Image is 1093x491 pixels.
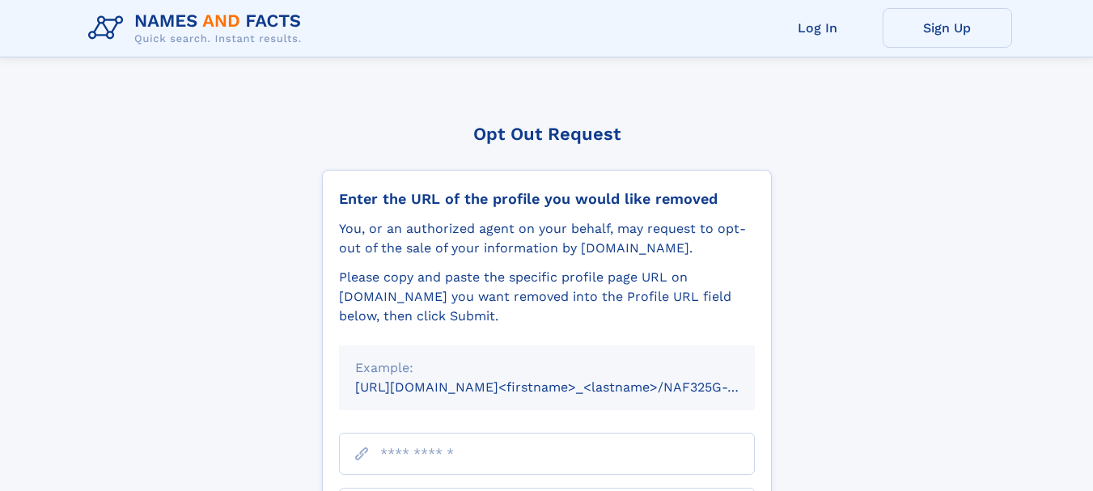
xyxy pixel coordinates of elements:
a: Sign Up [883,8,1012,48]
a: Log In [753,8,883,48]
div: Enter the URL of the profile you would like removed [339,190,755,208]
div: Please copy and paste the specific profile page URL on [DOMAIN_NAME] you want removed into the Pr... [339,268,755,326]
img: Logo Names and Facts [82,6,315,50]
div: Opt Out Request [322,124,772,144]
div: Example: [355,358,739,378]
small: [URL][DOMAIN_NAME]<firstname>_<lastname>/NAF325G-xxxxxxxx [355,379,786,395]
div: You, or an authorized agent on your behalf, may request to opt-out of the sale of your informatio... [339,219,755,258]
